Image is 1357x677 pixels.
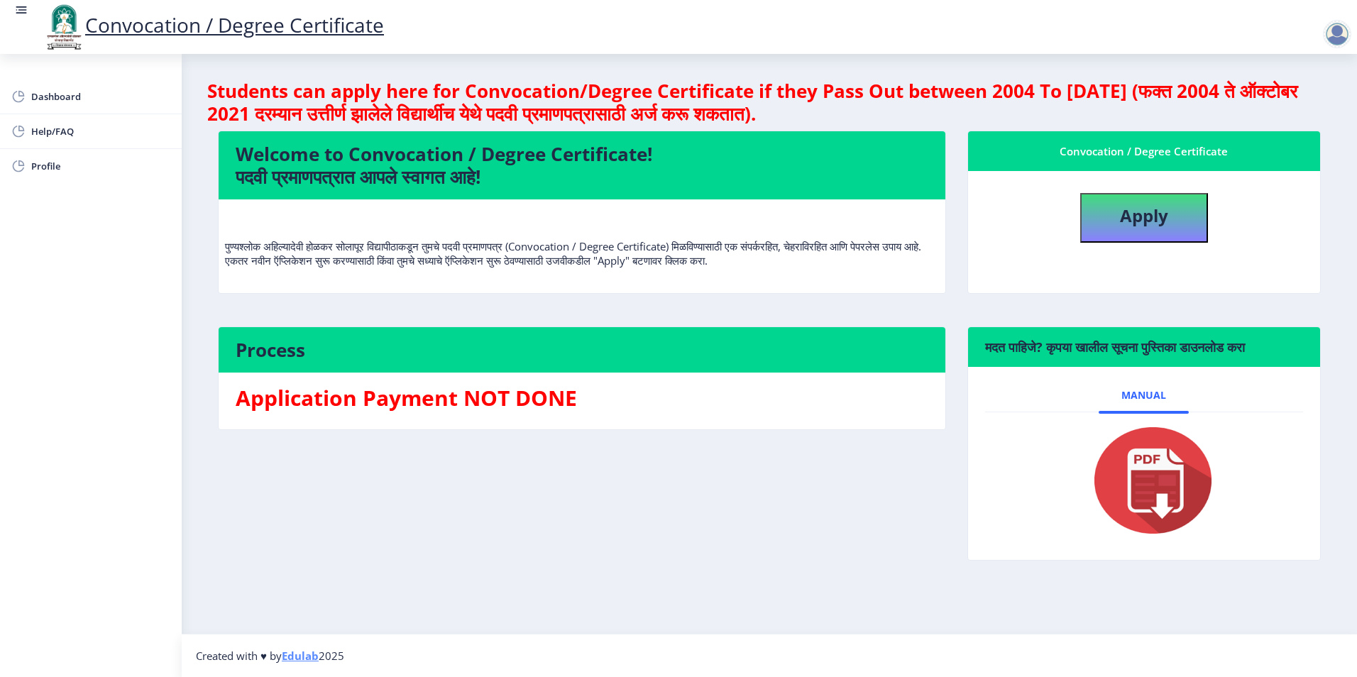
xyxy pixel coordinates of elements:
[31,123,170,140] span: Help/FAQ
[31,158,170,175] span: Profile
[43,3,85,51] img: logo
[225,211,939,268] p: पुण्यश्लोक अहिल्यादेवी होळकर सोलापूर विद्यापीठाकडून तुमचे पदवी प्रमाणपत्र (Convocation / Degree C...
[207,79,1331,125] h4: Students can apply here for Convocation/Degree Certificate if they Pass Out between 2004 To [DATE...
[985,338,1303,356] h6: मदत पाहिजे? कृपया खालील सूचना पुस्तिका डाउनलोड करा
[1099,378,1189,412] a: Manual
[43,11,384,38] a: Convocation / Degree Certificate
[236,338,928,361] h4: Process
[1121,390,1166,401] span: Manual
[196,649,344,663] span: Created with ♥ by 2025
[236,384,928,412] h3: Application Payment NOT DONE
[1080,193,1208,243] button: Apply
[282,649,319,663] a: Edulab
[236,143,928,188] h4: Welcome to Convocation / Degree Certificate! पदवी प्रमाणपत्रात आपले स्वागत आहे!
[1073,424,1215,537] img: pdf.png
[985,143,1303,160] div: Convocation / Degree Certificate
[31,88,170,105] span: Dashboard
[1120,204,1168,227] b: Apply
